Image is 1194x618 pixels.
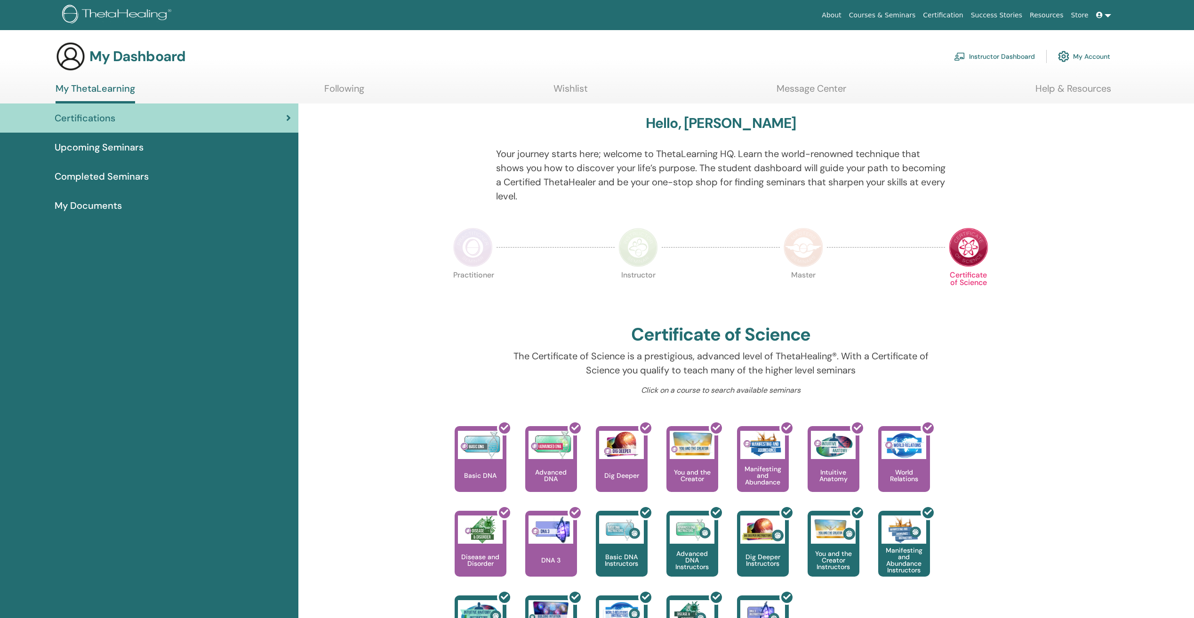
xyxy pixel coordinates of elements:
img: Master [784,228,823,267]
p: Advanced DNA [525,469,577,482]
p: Disease and Disorder [455,554,506,567]
p: Dig Deeper [601,472,643,479]
img: You and the Creator [670,431,714,457]
img: Intuitive Anatomy [811,431,856,459]
p: Intuitive Anatomy [808,469,859,482]
a: Courses & Seminars [845,7,920,24]
p: You and the Creator [666,469,718,482]
a: Wishlist [553,83,588,101]
h2: Certificate of Science [631,324,811,346]
p: You and the Creator Instructors [808,550,859,570]
p: Advanced DNA Instructors [666,550,718,570]
img: Practitioner [453,228,493,267]
p: Master [784,271,823,311]
a: Advanced DNA Instructors Advanced DNA Instructors [666,511,718,595]
a: Disease and Disorder Disease and Disorder [455,511,506,595]
a: You and the Creator You and the Creator [666,426,718,511]
p: Your journey starts here; welcome to ThetaLearning HQ. Learn the world-renowned technique that sh... [496,147,946,203]
a: Message Center [777,83,846,101]
p: Instructor [618,271,658,311]
span: Completed Seminars [55,169,149,183]
h3: My Dashboard [89,48,185,65]
a: DNA 3 DNA 3 [525,511,577,595]
img: Manifesting and Abundance Instructors [881,515,926,544]
img: You and the Creator Instructors [811,515,856,544]
img: Dig Deeper Instructors [740,515,785,544]
a: Manifesting and Abundance Instructors Manifesting and Abundance Instructors [878,511,930,595]
a: My Account [1058,46,1110,67]
a: Manifesting and Abundance Manifesting and Abundance [737,426,789,511]
img: Basic DNA Instructors [599,515,644,544]
a: Success Stories [967,7,1026,24]
a: Store [1067,7,1092,24]
img: World Relations [881,431,926,459]
a: Advanced DNA Advanced DNA [525,426,577,511]
a: Intuitive Anatomy Intuitive Anatomy [808,426,859,511]
img: DNA 3 [529,515,573,544]
img: Manifesting and Abundance [740,431,785,459]
p: Basic DNA Instructors [596,554,648,567]
a: Certification [919,7,967,24]
p: World Relations [878,469,930,482]
a: Help & Resources [1035,83,1111,101]
img: Instructor [618,228,658,267]
img: Disease and Disorder [458,515,503,544]
p: Dig Deeper Instructors [737,554,789,567]
p: Manifesting and Abundance [737,466,789,485]
a: About [818,7,845,24]
p: Click on a course to search available seminars [496,385,946,396]
img: Advanced DNA [529,431,573,459]
img: generic-user-icon.jpg [56,41,86,71]
img: logo.png [62,5,175,26]
p: The Certificate of Science is a prestigious, advanced level of ThetaHealing®. With a Certificate ... [496,349,946,377]
img: cog.svg [1058,48,1069,64]
span: My Documents [55,198,122,213]
p: Certificate of Science [949,271,988,311]
img: Certificate of Science [949,228,988,267]
a: Basic DNA Instructors Basic DNA Instructors [596,511,648,595]
a: Dig Deeper Instructors Dig Deeper Instructors [737,511,789,595]
img: Advanced DNA Instructors [670,515,714,544]
a: Dig Deeper Dig Deeper [596,426,648,511]
a: Instructor Dashboard [954,46,1035,67]
img: Dig Deeper [599,431,644,459]
img: chalkboard-teacher.svg [954,52,965,61]
a: Basic DNA Basic DNA [455,426,506,511]
p: Practitioner [453,271,493,311]
span: Upcoming Seminars [55,140,144,154]
a: You and the Creator Instructors You and the Creator Instructors [808,511,859,595]
span: Certifications [55,111,115,125]
img: Basic DNA [458,431,503,459]
a: My ThetaLearning [56,83,135,103]
a: World Relations World Relations [878,426,930,511]
p: Manifesting and Abundance Instructors [878,547,930,573]
h3: Hello, [PERSON_NAME] [646,115,796,132]
a: Resources [1026,7,1067,24]
a: Following [324,83,364,101]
